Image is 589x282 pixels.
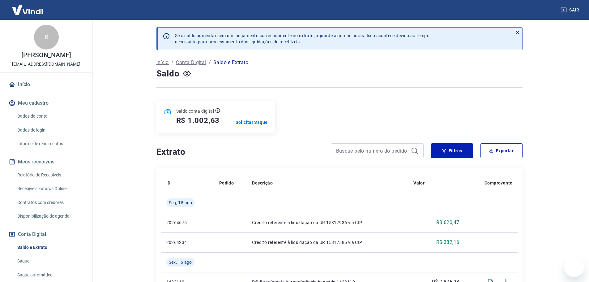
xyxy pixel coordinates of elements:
p: R$ 620,47 [436,219,459,226]
p: / [171,59,173,66]
a: Início [7,78,85,91]
img: Vindi [7,0,48,19]
a: Conta Digital [176,59,206,66]
a: Relatório de Recebíveis [15,169,85,181]
button: Conta Digital [7,228,85,241]
p: Saldo conta digital [176,108,214,114]
p: Comprovante [484,180,512,186]
button: Meu cadastro [7,96,85,110]
div: R [34,25,59,50]
a: Início [156,59,169,66]
p: Pedido [219,180,234,186]
p: 20264234 [166,239,209,245]
a: Solicitar Saque [236,119,268,125]
span: Seg, 18 ago [169,200,192,206]
a: Recebíveis Futuros Online [15,182,85,195]
p: Crédito referente à liquidação da UR 15817585 via CIP [252,239,403,245]
a: Dados de login [15,124,85,137]
a: Dados da conta [15,110,85,123]
p: R$ 382,16 [436,239,459,246]
p: Crédito referente à liquidação da UR 15817936 via CIP [252,219,403,226]
p: [EMAIL_ADDRESS][DOMAIN_NAME] [12,61,80,67]
h5: R$ 1.002,63 [176,115,220,125]
a: Informe de rendimentos [15,137,85,150]
p: / [209,59,211,66]
a: Saque automático [15,269,85,281]
button: Meus recebíveis [7,155,85,169]
a: Disponibilização de agenda [15,210,85,223]
p: Valor [413,180,425,186]
span: Sex, 15 ago [169,259,192,265]
button: Filtros [431,143,473,158]
a: Contratos com credores [15,196,85,209]
p: 20264675 [166,219,209,226]
p: [PERSON_NAME] [21,52,71,59]
iframe: Botão para abrir a janela de mensagens [564,257,584,277]
p: ID [166,180,171,186]
h4: Saldo [156,67,180,80]
a: Saque [15,255,85,267]
button: Sair [559,4,582,16]
p: Descrição [252,180,273,186]
p: Saldo e Extrato [213,59,248,66]
a: Saldo e Extrato [15,241,85,254]
input: Busque pelo número do pedido [336,146,408,155]
button: Exportar [480,143,523,158]
p: Se o saldo aumentar sem um lançamento correspondente no extrato, aguarde algumas horas. Isso acon... [175,33,430,45]
h4: Extrato [156,146,323,158]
